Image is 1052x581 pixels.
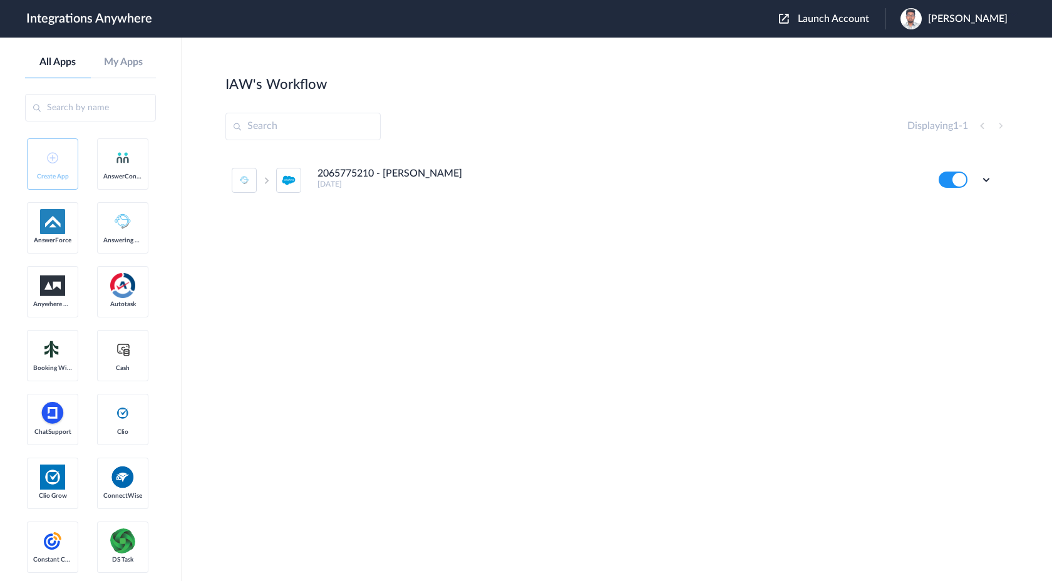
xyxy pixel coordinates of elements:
[25,94,156,121] input: Search by name
[40,209,65,234] img: af-app-logo.svg
[40,275,65,296] img: aww.png
[103,301,142,308] span: Autotask
[798,14,869,24] span: Launch Account
[33,301,72,308] span: Anywhere Works
[115,406,130,421] img: clio-logo.svg
[25,56,91,68] a: All Apps
[115,150,130,165] img: answerconnect-logo.svg
[40,338,65,361] img: Setmore_Logo.svg
[962,121,968,131] span: 1
[953,121,959,131] span: 1
[40,465,65,490] img: Clio.jpg
[115,342,131,357] img: cash-logo.svg
[103,556,142,563] span: DS Task
[33,237,72,244] span: AnswerForce
[33,173,72,180] span: Create App
[928,13,1008,25] span: [PERSON_NAME]
[110,465,135,489] img: connectwise.png
[103,428,142,436] span: Clio
[40,528,65,553] img: constant-contact.svg
[40,401,65,426] img: chatsupport-icon.svg
[33,364,72,372] span: Booking Widget
[110,273,135,298] img: autotask.png
[91,56,157,68] a: My Apps
[110,209,135,234] img: Answering_service.png
[779,13,885,25] button: Launch Account
[907,120,968,132] h4: Displaying -
[103,173,142,180] span: AnswerConnect
[779,14,789,24] img: launch-acct-icon.svg
[33,492,72,500] span: Clio Grow
[225,76,327,93] h2: IAW's Workflow
[26,11,152,26] h1: Integrations Anywhere
[33,428,72,436] span: ChatSupport
[103,492,142,500] span: ConnectWise
[900,8,922,29] img: dennis.webp
[110,528,135,553] img: distributedSource.png
[47,152,58,163] img: add-icon.svg
[225,113,381,140] input: Search
[33,556,72,563] span: Constant Contact
[103,237,142,244] span: Answering Service
[317,180,922,188] h5: [DATE]
[103,364,142,372] span: Cash
[317,168,462,180] h4: 2065775210 - [PERSON_NAME]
